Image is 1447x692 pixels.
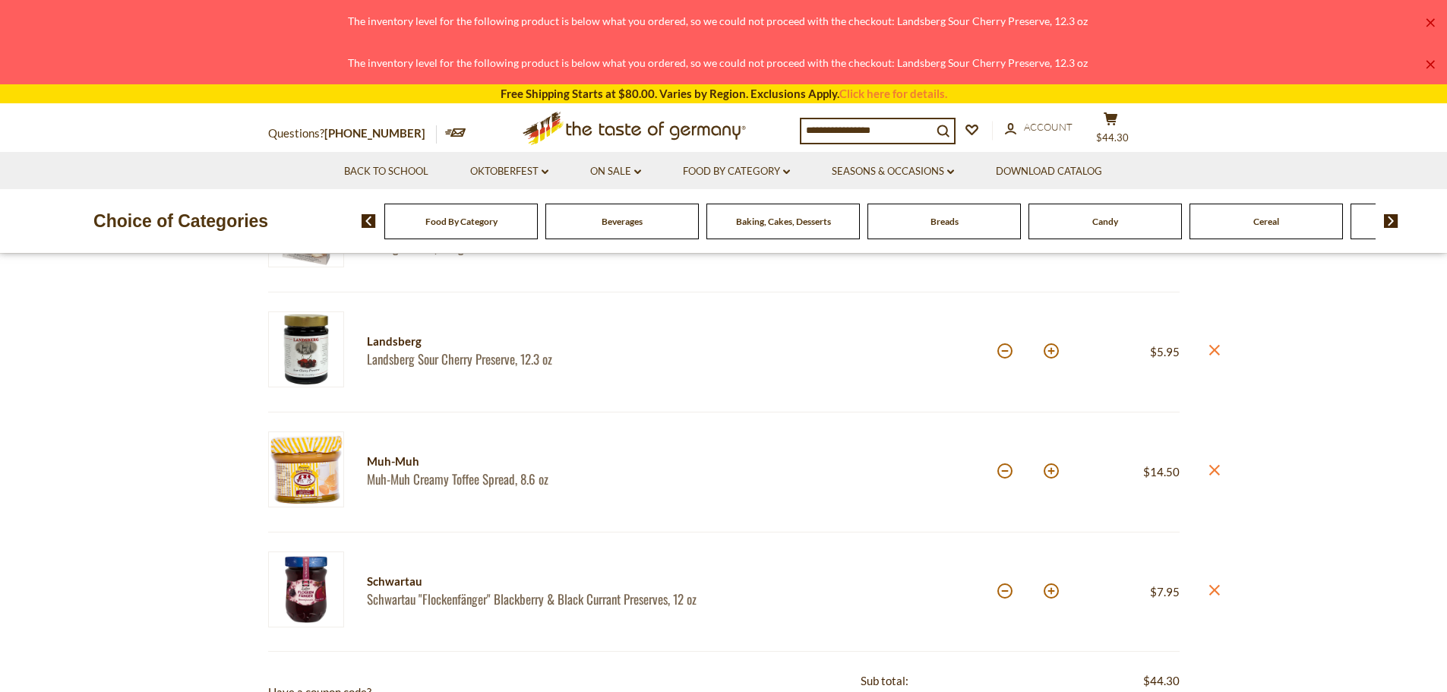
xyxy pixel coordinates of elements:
a: [PERSON_NAME] "Donauwelle" Cherry, Chocolate & Cream Cake, Baking Mix Kit, 545g [367,223,697,255]
div: Schwartau [367,572,697,591]
a: Account [1005,119,1073,136]
p: Questions? [268,124,437,144]
a: [PHONE_NUMBER] [324,126,425,140]
a: Schwartau "Flockenfänger" Blackberry & Black Currant Preserves, 12 oz [367,591,697,607]
span: Sub total: [861,674,908,687]
img: next arrow [1384,214,1398,228]
a: Muh-Muh Creamy Toffee Spread, 8.6 oz [367,471,697,487]
button: $44.30 [1088,112,1134,150]
a: Cereal [1253,216,1279,227]
span: Account [1024,121,1073,133]
span: $44.30 [1143,671,1180,690]
a: × [1426,18,1435,27]
a: Baking, Cakes, Desserts [736,216,831,227]
a: Seasons & Occasions [832,163,954,180]
img: Landsberg Sour Cherry Preserve, 12.3 oz [268,311,344,387]
a: Download Catalog [996,163,1102,180]
span: $5.95 [1150,345,1180,359]
div: The inventory level for the following product is below what you ordered, so we could not proceed ... [12,12,1423,30]
img: previous arrow [362,214,376,228]
img: Schwartau Blackberry Preserves [268,551,344,627]
span: $44.30 [1096,131,1129,144]
div: Landsberg [367,332,697,351]
a: Click here for details. [839,87,947,100]
div: Muh-Muh [367,452,697,471]
a: Oktoberfest [470,163,548,180]
a: Candy [1092,216,1118,227]
span: $14.50 [1143,465,1180,479]
img: Muh-Muh Creamy Toffee Spread, 8.6 oz [268,431,344,507]
a: Food By Category [683,163,790,180]
a: Food By Category [425,216,498,227]
div: The inventory level for the following product is below what you ordered, so we could not proceed ... [12,54,1423,71]
a: On Sale [590,163,641,180]
span: $7.95 [1150,585,1180,599]
a: Beverages [602,216,643,227]
a: Landsberg Sour Cherry Preserve, 12.3 oz [367,351,697,367]
a: Back to School [344,163,428,180]
a: Breads [930,216,959,227]
a: × [1426,60,1435,69]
